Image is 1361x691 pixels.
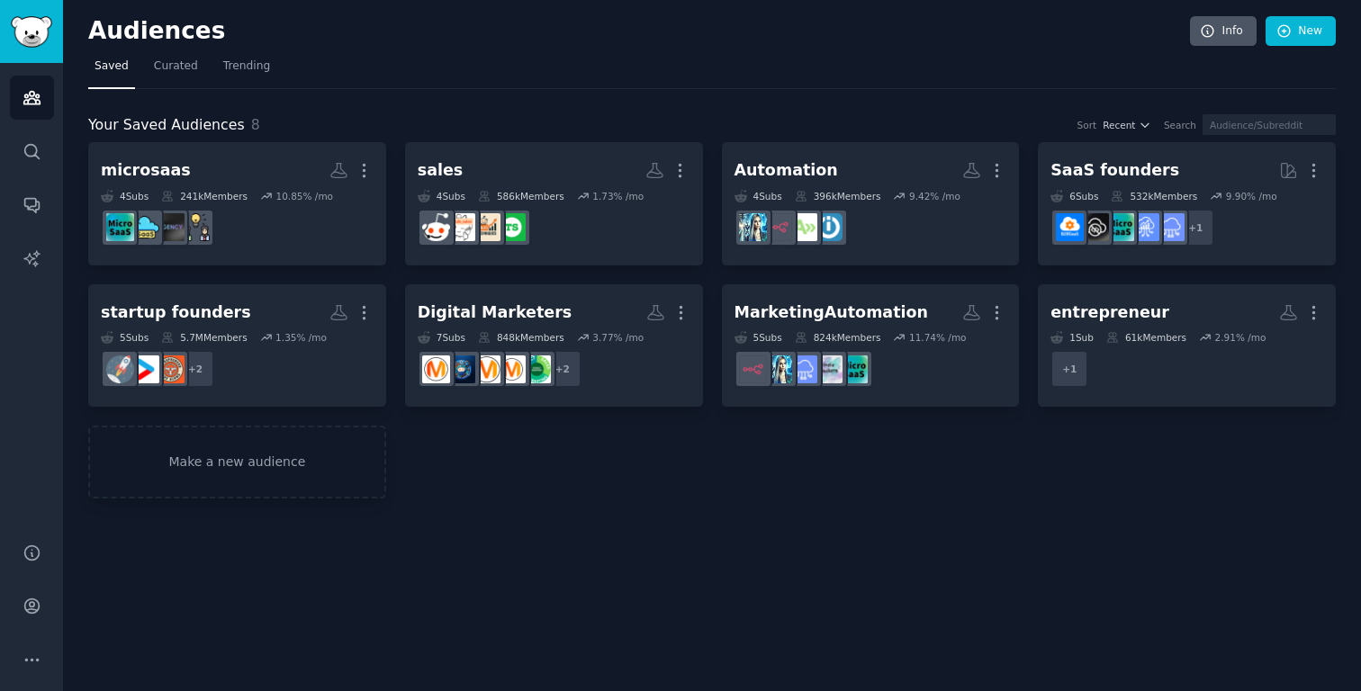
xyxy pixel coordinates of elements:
img: SaaSSales [1131,213,1159,241]
div: 241k Members [161,190,248,202]
div: 9.42 % /mo [909,190,960,202]
div: 61k Members [1106,331,1186,344]
a: Info [1190,16,1257,47]
span: 8 [251,116,260,133]
img: DigitalMarketing [422,355,450,383]
img: Integromat [815,213,843,241]
div: 5.7M Members [161,331,247,344]
div: 4 Sub s [735,190,782,202]
div: startup founders [101,301,251,324]
a: New [1266,16,1336,47]
div: 5 Sub s [101,331,149,344]
img: salestechniques [473,213,500,241]
div: SaaS founders [1050,159,1179,182]
span: Curated [154,58,198,75]
div: 1.35 % /mo [275,331,327,344]
img: NoCodeSaaS [1081,213,1109,241]
img: micro_saas [131,213,159,241]
div: Search [1164,119,1196,131]
div: 1 Sub [1050,331,1094,344]
img: GummySearch logo [11,16,52,48]
img: AskMarketing [498,355,526,383]
img: Automate [789,213,817,241]
div: Automation [735,159,838,182]
a: Saved [88,52,135,89]
div: 1.73 % /mo [592,190,644,202]
img: growmybusiness [182,213,210,241]
div: 11.74 % /mo [909,331,967,344]
div: + 1 [1050,350,1088,388]
div: 9.90 % /mo [1226,190,1277,202]
img: microsaas [1106,213,1134,241]
img: microsaas [106,213,134,241]
img: startups [106,355,134,383]
div: sales [418,159,464,182]
img: techsales [498,213,526,241]
div: + 2 [544,350,581,388]
div: 5 Sub s [735,331,782,344]
div: entrepreneur [1050,301,1169,324]
span: Saved [95,58,129,75]
span: Trending [223,58,270,75]
span: Your Saved Audiences [88,114,245,137]
div: 532k Members [1111,190,1197,202]
img: digital_marketing [447,355,475,383]
a: startup founders5Subs5.7MMembers1.35% /mo+2EntrepreneurRideAlongstartupstartups [88,284,386,408]
div: 4 Sub s [101,190,149,202]
button: Recent [1103,119,1151,131]
div: 586k Members [478,190,564,202]
img: n8n [764,213,792,241]
div: 10.85 % /mo [275,190,333,202]
img: EntrepreneurRideAlong [157,355,185,383]
a: sales4Subs586kMembers1.73% /motechsalessalestechniquesb2b_salessales [405,142,703,265]
img: startup [131,355,159,383]
img: SaaS [1157,213,1185,241]
img: microsaas [840,355,868,383]
img: b2b_sales [447,213,475,241]
img: indiehackers [815,355,843,383]
img: ProductMarketing [523,355,551,383]
div: 2.91 % /mo [1215,331,1266,344]
img: automation [739,213,767,241]
span: Recent [1103,119,1135,131]
div: MarketingAutomation [735,301,929,324]
a: Digital Marketers7Subs848kMembers3.77% /mo+2ProductMarketingAskMarketingcontent_marketingdigital_... [405,284,703,408]
a: SaaS founders6Subs532kMembers9.90% /mo+1SaaSSaaSSalesmicrosaasNoCodeSaaSB2BSaaS [1038,142,1336,265]
img: B2BSaaS [1056,213,1084,241]
div: Sort [1077,119,1097,131]
a: entrepreneur1Sub61kMembers2.91% /mo+1 [1038,284,1336,408]
div: 4 Sub s [418,190,465,202]
img: SaaS [789,355,817,383]
input: Audience/Subreddit [1203,114,1336,135]
a: Automation4Subs396kMembers9.42% /moIntegromatAutomaten8nautomation [722,142,1020,265]
img: automation [764,355,792,383]
img: content_marketing [473,355,500,383]
a: Trending [217,52,276,89]
img: agency [157,213,185,241]
a: Curated [148,52,204,89]
div: 3.77 % /mo [592,331,644,344]
div: 6 Sub s [1050,190,1098,202]
h2: Audiences [88,17,1190,46]
div: microsaas [101,159,191,182]
img: n8n [739,355,767,383]
div: 824k Members [795,331,881,344]
a: Make a new audience [88,426,386,498]
img: sales [422,213,450,241]
div: 7 Sub s [418,331,465,344]
div: Digital Marketers [418,301,572,324]
div: 396k Members [795,190,881,202]
div: 848k Members [478,331,564,344]
div: + 1 [1176,209,1214,247]
div: + 2 [176,350,214,388]
a: microsaas4Subs241kMembers10.85% /mogrowmybusinessagencymicro_saasmicrosaas [88,142,386,265]
a: MarketingAutomation5Subs824kMembers11.74% /momicrosaasindiehackersSaaSautomationn8n [722,284,1020,408]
